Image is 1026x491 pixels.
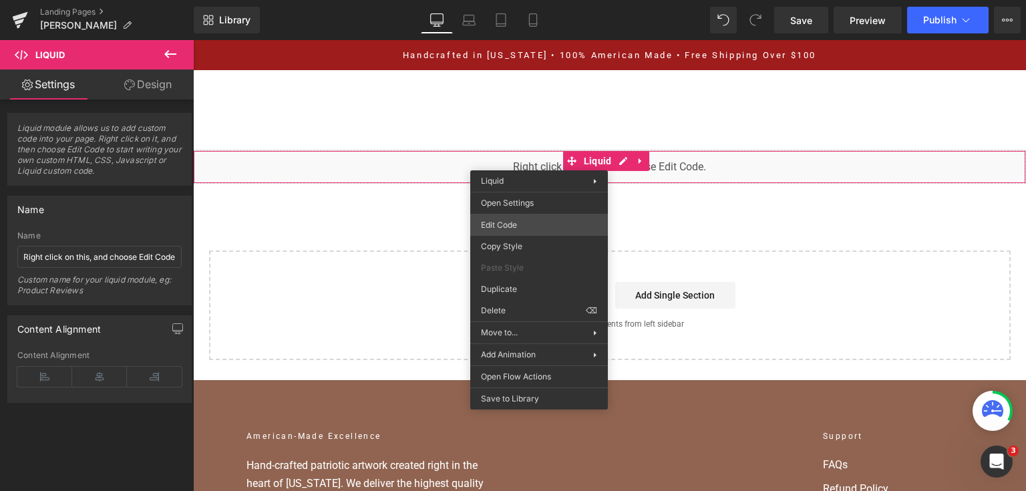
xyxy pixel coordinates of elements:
div: Name [17,231,182,240]
div: Content Alignment [17,351,182,360]
span: Save to Library [481,393,597,405]
h2: Support [630,390,780,403]
a: Add Single Section [422,242,542,269]
a: Mobile [517,7,549,33]
button: Publish [907,7,989,33]
span: Move to... [481,327,593,339]
a: Desktop [421,7,453,33]
span: Duplicate [481,283,597,295]
span: Liquid module allows us to add custom code into your page. Right click on it, and then choose Edi... [17,123,182,185]
a: Tablet [485,7,517,33]
p: Hand-crafted patriotic artwork created right in the heart of [US_STATE]. We deliver the highest q... [53,417,307,470]
h2: American-Made Excellence [53,390,307,403]
a: Laptop [453,7,485,33]
a: Handcrafted in [US_STATE] • 100% American Made • Free Shipping Over $100 [210,10,623,20]
span: Liquid [387,111,422,131]
span: Publish [923,15,957,25]
iframe: Intercom live chat [981,446,1013,478]
a: Preview [834,7,902,33]
span: ⌫ [586,305,597,317]
a: Expand / Collapse [440,111,457,131]
span: [PERSON_NAME] [40,20,117,31]
span: Preview [850,13,886,27]
div: Custom name for your liquid module, eg: Product Reviews [17,275,182,305]
span: Edit Code [481,219,597,231]
span: Library [219,14,250,26]
span: Paste Style [481,262,597,274]
button: More [994,7,1021,33]
button: Undo [710,7,737,33]
a: Design [100,69,196,100]
a: Explore Blocks [291,242,411,269]
button: Redo [742,7,769,33]
a: Landing Pages [40,7,194,17]
span: Save [790,13,812,27]
span: Liquid [481,176,504,186]
a: FAQs [630,417,780,433]
span: Copy Style [481,240,597,253]
span: 3 [1008,446,1019,456]
span: Open Settings [481,197,597,209]
span: Delete [481,305,586,317]
div: Name [17,196,44,215]
div: Content Alignment [17,316,101,335]
p: or Drag & Drop elements from left sidebar [37,279,796,289]
span: Add Animation [481,349,593,361]
span: Liquid [35,49,65,60]
a: Refund Policy [630,441,780,457]
span: Open Flow Actions [481,371,597,383]
a: New Library [194,7,260,33]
